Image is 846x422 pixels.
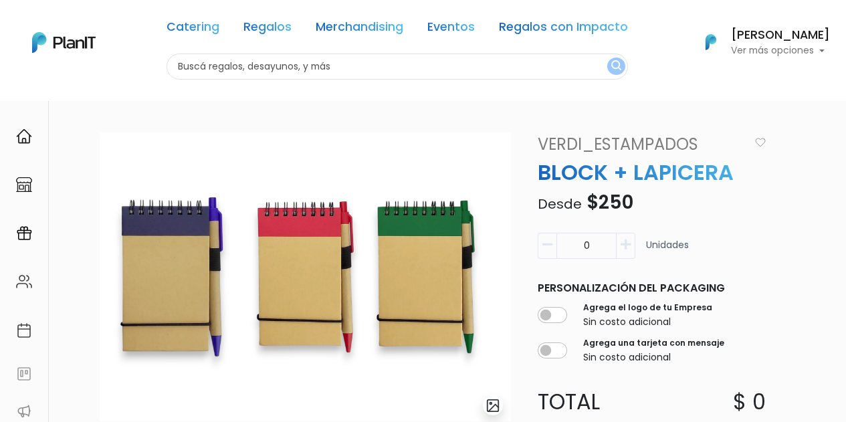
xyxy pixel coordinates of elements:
[167,21,219,37] a: Catering
[16,177,32,193] img: marketplace-4ceaa7011d94191e9ded77b95e3339b90024bf715f7c57f8cf31f2d8c509eaba.svg
[688,25,830,60] button: PlanIt Logo [PERSON_NAME] Ver más opciones
[16,225,32,241] img: campaigns-02234683943229c281be62815700db0a1741e53638e28bf9629b52c665b00959.svg
[530,386,652,418] p: Total
[16,366,32,382] img: feedback-78b5a0c8f98aac82b08bfc38622c3050aee476f2c9584af64705fc4e61158814.svg
[499,21,628,37] a: Regalos con Impacto
[731,29,830,41] h6: [PERSON_NAME]
[583,315,712,329] p: Sin costo adicional
[538,280,766,296] p: Personalización del packaging
[530,156,774,189] p: BLOCK + LAPICERA
[243,21,292,37] a: Regalos
[611,60,621,73] img: search_button-432b6d5273f82d61273b3651a40e1bd1b912527efae98b1b7a1b2c0702e16a8d.svg
[755,138,766,147] img: heart_icon
[316,21,403,37] a: Merchandising
[696,27,726,57] img: PlanIt Logo
[486,398,501,413] img: gallery-light
[731,46,830,56] p: Ver más opciones
[16,322,32,338] img: calendar-87d922413cdce8b2cf7b7f5f62616a5cf9e4887200fb71536465627b3292af00.svg
[16,403,32,419] img: partners-52edf745621dab592f3b2c58e3bca9d71375a7ef29c3b500c9f145b62cc070d4.svg
[16,274,32,290] img: people-662611757002400ad9ed0e3c099ab2801c6687ba6c219adb57efc949bc21e19d.svg
[733,386,766,418] p: $ 0
[583,350,724,364] p: Sin costo adicional
[538,195,582,213] span: Desde
[530,132,754,156] a: VERDI_ESTAMPADOS
[16,128,32,144] img: home-e721727adea9d79c4d83392d1f703f7f8bce08238fde08b1acbfd93340b81755.svg
[427,21,475,37] a: Eventos
[583,337,724,349] label: Agrega una tarjeta con mensaje
[587,189,633,215] span: $250
[583,302,712,314] label: Agrega el logo de tu Empresa
[167,54,628,80] input: Buscá regalos, desayunos, y más
[100,132,511,421] img: 2000___2000-Photoroom__92_.jpg
[646,238,689,264] p: Unidades
[32,32,96,53] img: PlanIt Logo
